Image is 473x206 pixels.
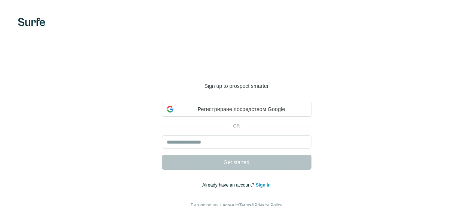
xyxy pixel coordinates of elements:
[202,182,256,188] span: Already have an account?
[162,82,311,90] p: Sign up to prospect smarter
[158,116,315,132] iframe: Бутон за функцията „Вход с Google“
[176,105,307,113] span: Регистриране посредством Google
[162,51,311,81] h1: Welcome to [GEOGRAPHIC_DATA]
[256,182,271,188] a: Sign in
[18,18,45,26] img: Surfe's logo
[162,102,311,117] div: Регистриране посредством Google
